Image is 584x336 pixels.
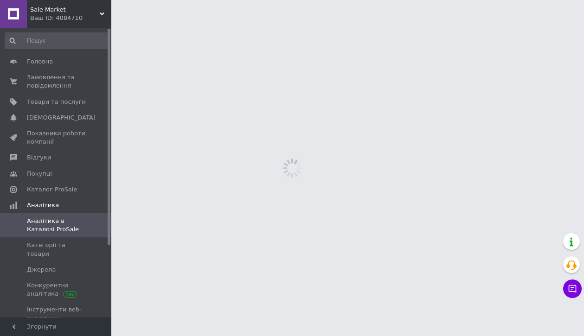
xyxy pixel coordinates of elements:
[27,98,86,106] span: Товари та послуги
[5,32,109,49] input: Пошук
[27,201,59,209] span: Аналітика
[30,14,111,22] div: Ваш ID: 4084710
[27,217,86,234] span: Аналітика в Каталозі ProSale
[27,170,52,178] span: Покупці
[27,153,51,162] span: Відгуки
[27,281,86,298] span: Конкурентна аналітика
[563,279,582,298] button: Чат з покупцем
[27,266,56,274] span: Джерела
[27,305,86,322] span: Інструменти веб-аналітики
[27,185,77,194] span: Каталог ProSale
[27,73,86,90] span: Замовлення та повідомлення
[27,114,96,122] span: [DEMOGRAPHIC_DATA]
[27,241,86,258] span: Категорії та товари
[27,57,53,66] span: Головна
[30,6,100,14] span: Sale Market
[27,129,86,146] span: Показники роботи компанії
